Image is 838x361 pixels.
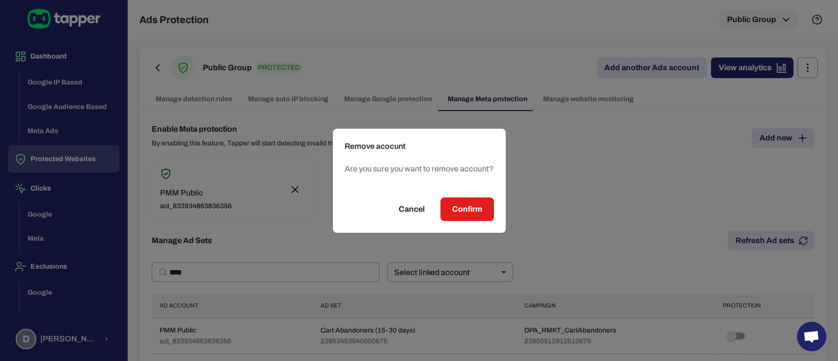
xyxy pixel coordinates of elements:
h2: Remove acocunt [333,129,506,164]
p: Are you sure you want to remove account? [345,164,494,174]
button: Confirm [440,197,494,221]
a: Open chat [797,322,826,351]
span: Confirm [452,203,482,215]
button: Cancel [387,197,436,221]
